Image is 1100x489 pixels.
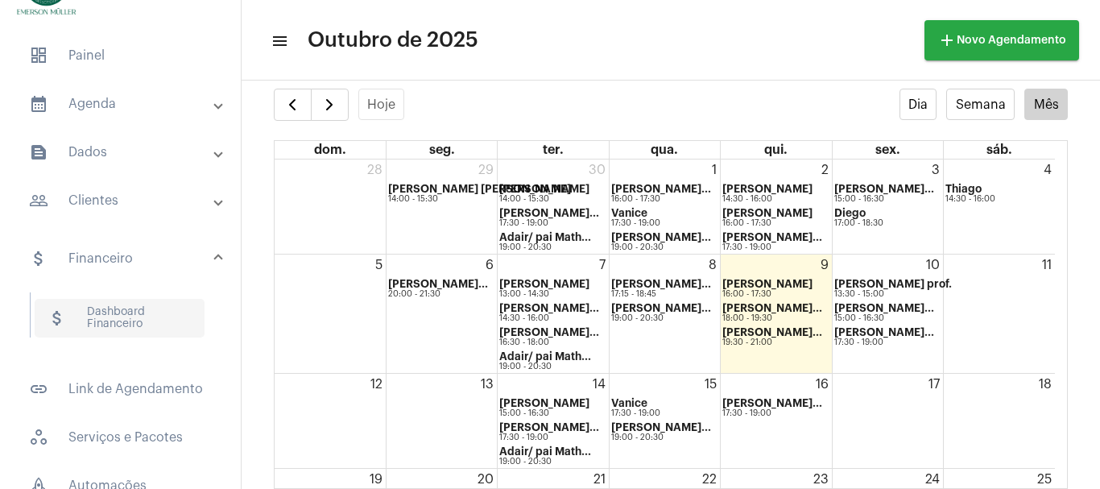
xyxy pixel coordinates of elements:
div: 17:00 - 18:30 [834,219,883,228]
td: 5 de outubro de 2025 [275,254,386,373]
button: Mês Anterior [274,89,312,121]
strong: [PERSON_NAME] [PERSON_NAME] [388,184,571,194]
strong: [PERSON_NAME]... [834,303,934,313]
div: 14:00 - 15:30 [499,195,589,204]
strong: [PERSON_NAME]... [834,184,934,194]
strong: [PERSON_NAME] [499,184,589,194]
td: 14 de outubro de 2025 [498,373,609,468]
strong: [PERSON_NAME] [722,184,813,194]
div: 19:00 - 20:30 [499,243,591,252]
mat-expansion-panel-header: sidenav iconFinanceiro [10,233,241,284]
div: 17:30 - 19:00 [499,433,599,442]
div: 19:30 - 21:00 [722,338,822,347]
td: 29 de setembro de 2025 [386,160,497,255]
mat-expansion-panel-header: sidenav iconClientes [10,181,241,220]
strong: Vanice [611,208,647,218]
strong: [PERSON_NAME]... [499,208,599,218]
a: 30 de setembro de 2025 [585,160,609,180]
strong: [PERSON_NAME]... [722,398,822,408]
td: 12 de outubro de 2025 [275,373,386,468]
mat-panel-title: Clientes [29,191,215,210]
div: 15:00 - 16:30 [499,409,589,418]
a: 28 de setembro de 2025 [364,160,386,180]
div: 13:30 - 15:00 [834,290,952,299]
mat-icon: sidenav icon [29,143,48,162]
a: 13 de outubro de 2025 [478,374,497,395]
div: 17:30 - 19:00 [722,409,822,418]
mat-expansion-panel-header: sidenav iconAgenda [10,85,241,123]
td: 18 de outubro de 2025 [944,373,1055,468]
strong: [PERSON_NAME] [499,279,589,289]
td: 1 de outubro de 2025 [609,160,720,255]
strong: [PERSON_NAME]... [611,279,711,289]
mat-expansion-panel-header: sidenav iconDados [10,133,241,172]
strong: [PERSON_NAME]... [611,232,711,242]
a: 29 de setembro de 2025 [475,160,497,180]
a: 17 de outubro de 2025 [925,374,943,395]
a: sexta-feira [872,141,904,159]
div: 19:00 - 20:30 [611,314,711,323]
strong: [PERSON_NAME]... [499,327,599,338]
div: 19:00 - 20:30 [499,458,591,466]
a: 12 de outubro de 2025 [367,374,386,395]
div: 17:30 - 19:00 [834,338,934,347]
strong: Vanice [611,398,647,408]
div: 17:30 - 19:00 [722,243,822,252]
a: 2 de outubro de 2025 [818,160,832,180]
div: 13:00 - 14:30 [499,290,589,299]
span: sidenav icon [29,46,48,65]
span: Novo Agendamento [937,35,1066,46]
strong: [PERSON_NAME]... [834,327,934,338]
span: sidenav icon [29,428,48,447]
div: 17:30 - 19:00 [611,409,660,418]
a: sábado [983,141,1015,159]
div: 16:00 - 17:30 [611,195,711,204]
strong: [PERSON_NAME] [722,279,813,289]
div: 15:00 - 16:30 [834,314,934,323]
div: 16:30 - 18:00 [499,338,599,347]
a: 15 de outubro de 2025 [701,374,720,395]
div: 14:30 - 16:00 [945,195,995,204]
td: 3 de outubro de 2025 [832,160,943,255]
div: 17:30 - 19:00 [611,219,660,228]
strong: [PERSON_NAME] [722,208,813,218]
a: 14 de outubro de 2025 [589,374,609,395]
td: 17 de outubro de 2025 [832,373,943,468]
div: 14:30 - 16:00 [722,195,813,204]
strong: [PERSON_NAME]... [499,422,599,433]
td: 28 de setembro de 2025 [275,160,386,255]
a: terça-feira [540,141,567,159]
span: Outubro de 2025 [308,27,478,53]
mat-icon: sidenav icon [29,379,48,399]
mat-icon: sidenav icon [48,309,67,328]
strong: [PERSON_NAME]... [722,303,822,313]
td: 2 de outubro de 2025 [721,160,832,255]
a: quinta-feira [761,141,791,159]
strong: [PERSON_NAME]... [611,303,711,313]
span: Painel [16,36,225,75]
a: 7 de outubro de 2025 [596,255,609,276]
td: 4 de outubro de 2025 [944,160,1055,255]
div: sidenav iconFinanceiro [10,284,241,360]
div: 14:30 - 16:00 [499,314,599,323]
a: segunda-feira [426,141,458,159]
a: domingo [311,141,349,159]
button: Dia [899,89,937,120]
div: 14:00 - 15:30 [388,195,571,204]
a: 10 de outubro de 2025 [923,255,943,276]
mat-panel-title: Dados [29,143,215,162]
div: 16:00 - 17:30 [722,290,813,299]
div: 19:00 - 20:30 [611,433,711,442]
button: Mês [1024,89,1068,120]
mat-panel-title: Agenda [29,94,215,114]
button: Novo Agendamento [924,20,1079,60]
strong: Adair/ pai Math... [499,232,591,242]
mat-icon: sidenav icon [29,249,48,268]
strong: [PERSON_NAME]... [611,422,711,433]
div: 20:00 - 21:30 [388,290,488,299]
a: 3 de outubro de 2025 [928,160,943,180]
span: Dashboard Financeiro [35,299,205,338]
a: 5 de outubro de 2025 [372,255,386,276]
strong: Diego [834,208,866,218]
div: 15:00 - 16:30 [834,195,934,204]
